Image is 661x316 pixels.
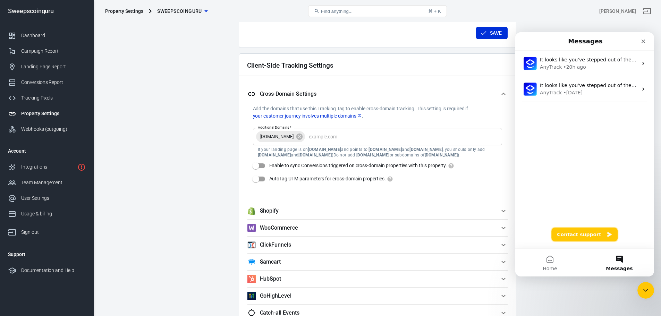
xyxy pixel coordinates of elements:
span: Find anything... [321,9,353,14]
div: Tracking Pixels [21,94,86,102]
button: HubSpotHubSpot [247,271,508,287]
a: Integrations [2,159,91,175]
div: AnyTrack [25,57,46,64]
iframe: Intercom live chat [515,32,654,276]
a: Sign out [639,3,655,19]
span: It looks like you've stepped out of the chat so I will close the conversation. If you still need ... [25,25,379,30]
img: ClickFunnels [247,241,256,249]
img: Profile image for AnyTrack [8,50,22,64]
h5: Cross-Domain Settings [260,91,316,97]
button: GoHighLevelGoHighLevel [247,288,508,304]
button: Sweepscoinguru [154,5,210,18]
div: Landing Page Report [21,63,86,70]
div: Property Settings [105,8,143,15]
h2: Client-Side Tracking Settings [247,62,334,69]
li: Account [2,143,91,159]
strong: [DOMAIN_NAME] [356,153,390,157]
p: If your landing page is on and points to and , you should only add and (Do not add or subdomains ... [258,147,497,158]
strong: [DOMAIN_NAME] [258,153,291,157]
a: Campaign Report [2,43,91,59]
a: Landing Page Report [2,59,91,75]
p: Add the domains that use this Tracking Tag to enable cross-domain tracking. This setting is requi... [253,105,502,120]
button: Find anything...⌘ + K [308,5,447,17]
a: Team Management [2,175,91,190]
h5: Shopify [260,207,279,214]
a: User Settings [2,190,91,206]
button: ShopifyShopify [247,203,508,219]
div: Documentation and Help [21,267,86,274]
div: Sweepscoinguru [2,8,91,14]
img: Samcart [247,258,256,266]
div: • 20h ago [48,31,70,39]
div: ⌘ + K [428,9,441,14]
div: AnyTrack [25,31,46,39]
div: Account id: OuqOg3zs [599,8,636,15]
strong: [DOMAIN_NAME] [368,147,402,152]
iframe: Intercom live chat [637,282,654,299]
span: Home [27,234,42,239]
button: WooCommerceWooCommerce [247,220,508,236]
a: Property Settings [2,106,91,121]
button: Messages [69,216,139,244]
div: User Settings [21,195,86,202]
h5: ClickFunnels [260,241,291,248]
a: Dashboard [2,28,91,43]
div: Webhooks (outgoing) [21,126,86,133]
h5: Samcart [260,258,281,265]
div: Team Management [21,179,86,186]
div: Property Settings [21,110,86,117]
span: Messages [91,234,117,239]
div: • [DATE] [48,57,67,64]
button: Cross-Domain Settings [247,83,508,105]
a: Webhooks (outgoing) [2,121,91,137]
button: SamcartSamcart [247,254,508,270]
svg: 2 networks not verified yet [77,163,86,171]
div: Campaign Report [21,48,86,55]
input: example.com [306,132,489,141]
strong: [DOMAIN_NAME] [425,153,458,157]
img: HubSpot [247,275,256,283]
a: Conversions Report [2,75,91,90]
label: Additional Domains [258,125,291,130]
span: Sweepscoinguru [157,7,202,16]
li: Support [2,246,91,263]
img: Shopify [247,207,256,215]
strong: [DOMAIN_NAME] [409,147,443,152]
strong: [DOMAIN_NAME] [308,147,341,152]
div: Dashboard [21,32,86,39]
a: Usage & billing [2,206,91,222]
button: ClickFunnelsClickFunnels [247,237,508,253]
div: Usage & billing [21,210,86,217]
img: WooCommerce [247,224,256,232]
a: Sign out [2,222,91,240]
a: Tracking Pixels [2,90,91,106]
h5: HubSpot [260,275,281,282]
div: [DOMAIN_NAME] [256,131,305,142]
span: AutoTag UTM parameters for cross-domain properties. [269,175,393,182]
button: Contact support [36,195,102,209]
h5: WooCommerce [260,224,298,231]
a: your customer journey involves multiple domains [253,112,362,120]
span: It looks like you've stepped out of the chat so I will close the conversation. If you still need ... [25,50,379,56]
strong: [DOMAIN_NAME] [298,153,332,157]
h5: GoHighLevel [260,292,291,299]
div: Sign out [21,229,86,236]
img: GoHighLevel [247,292,256,300]
span: [DOMAIN_NAME] [256,133,298,140]
div: Conversions Report [21,79,86,86]
button: Save [476,27,508,40]
span: Enable to sync Conversions triggered on cross-domain properties with this property. [269,162,455,169]
div: Integrations [21,163,75,171]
